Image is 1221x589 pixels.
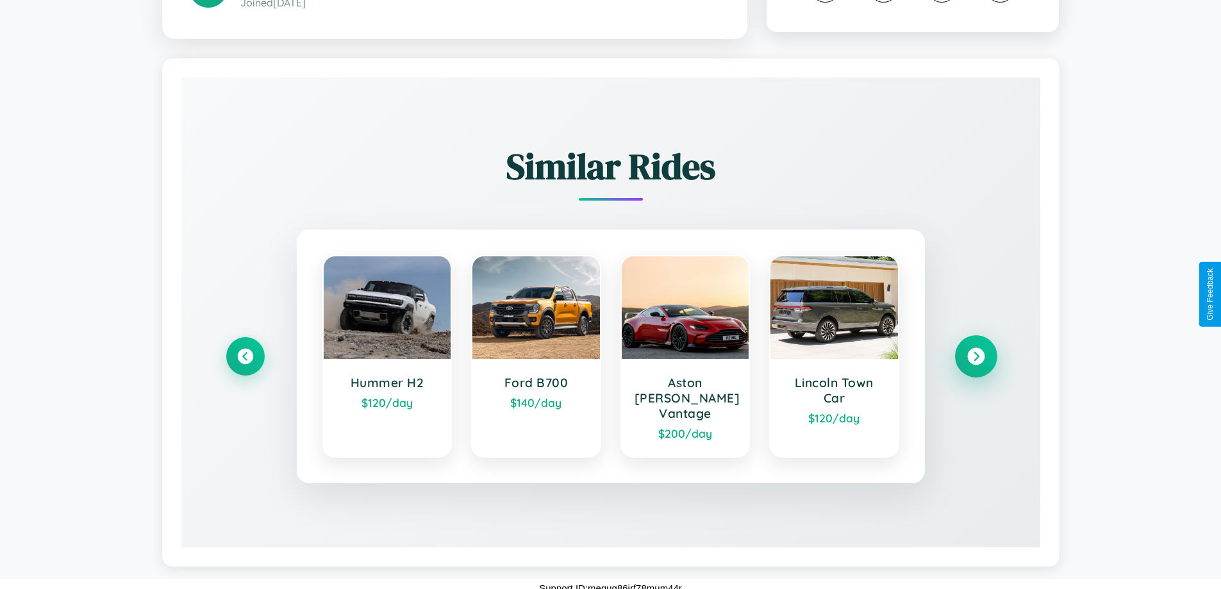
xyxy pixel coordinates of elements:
[635,375,736,421] h3: Aston [PERSON_NAME] Vantage
[1206,269,1215,320] div: Give Feedback
[485,375,587,390] h3: Ford B700
[485,395,587,410] div: $ 140 /day
[783,411,885,425] div: $ 120 /day
[783,375,885,406] h3: Lincoln Town Car
[336,395,438,410] div: $ 120 /day
[336,375,438,390] h3: Hummer H2
[769,255,899,458] a: Lincoln Town Car$120/day
[635,426,736,440] div: $ 200 /day
[226,142,995,191] h2: Similar Rides
[322,255,453,458] a: Hummer H2$120/day
[620,255,751,458] a: Aston [PERSON_NAME] Vantage$200/day
[471,255,601,458] a: Ford B700$140/day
